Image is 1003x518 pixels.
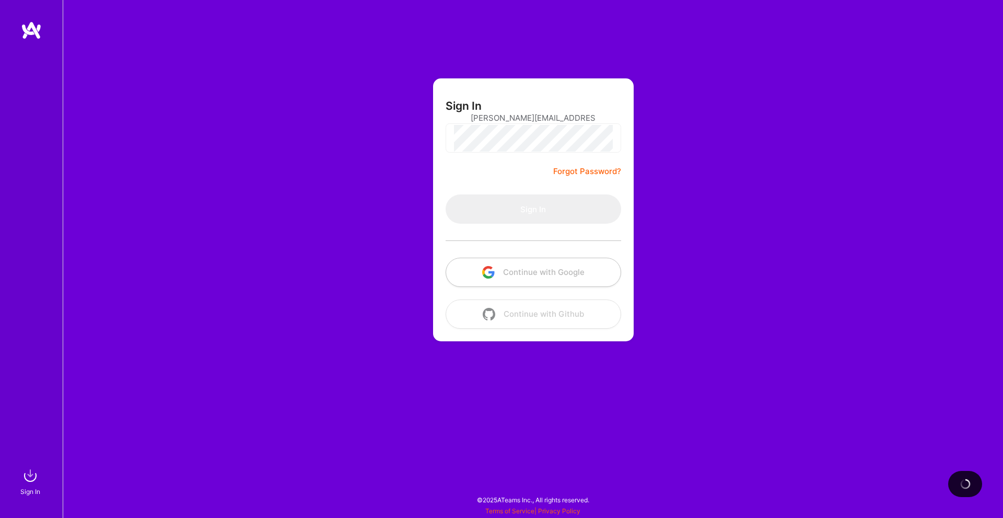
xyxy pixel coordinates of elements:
img: logo [21,21,42,40]
a: Terms of Service [485,507,534,515]
img: sign in [20,465,41,486]
button: Continue with Github [446,300,621,329]
img: loading [958,477,973,491]
h3: Sign In [446,99,482,112]
button: Sign In [446,194,621,224]
a: Privacy Policy [538,507,580,515]
input: Email... [471,105,596,131]
img: icon [483,308,495,320]
img: icon [482,266,495,279]
a: sign inSign In [22,465,41,497]
a: Forgot Password? [553,165,621,178]
div: Sign In [20,486,40,497]
span: | [485,507,580,515]
button: Continue with Google [446,258,621,287]
div: © 2025 ATeams Inc., All rights reserved. [63,487,1003,513]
